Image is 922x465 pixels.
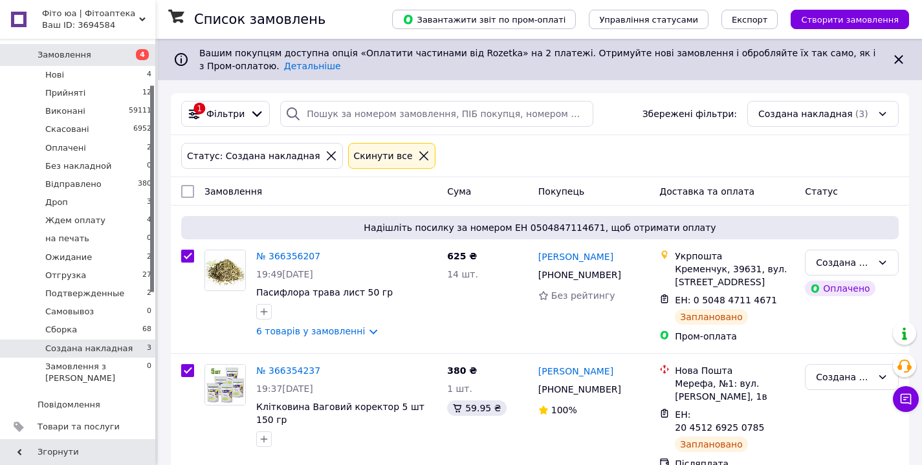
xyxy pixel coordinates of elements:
img: Фото товару [205,365,245,405]
span: Замовлення [38,49,91,61]
span: Товари та послуги [38,421,120,433]
span: Виконані [45,105,85,117]
button: Експорт [721,10,778,29]
span: Статус [805,186,838,197]
span: [PHONE_NUMBER] [538,384,621,395]
span: 4 [147,215,151,226]
span: 3 [147,343,151,354]
span: Експорт [732,15,768,25]
a: [PERSON_NAME] [538,365,613,378]
input: Пошук за номером замовлення, ПІБ покупця, номером телефону, Email, номером накладної [280,101,593,127]
span: Покупець [538,186,584,197]
button: Завантажити звіт по пром-оплаті [392,10,576,29]
div: Кременчук, 39631, вул. [STREET_ADDRESS] [675,263,795,288]
span: Замовлення [204,186,262,197]
div: Мерефа, №1: вул. [PERSON_NAME], 1в [675,377,795,403]
button: Чат з покупцем [893,386,919,412]
span: (3) [855,109,868,119]
a: 6 товарів у замовленні [256,326,365,336]
span: 2 [147,252,151,263]
span: Замовлення з [PERSON_NAME] [45,361,147,384]
a: № 366356207 [256,251,320,261]
a: Фото товару [204,250,246,291]
span: 4 [136,49,149,60]
div: Заплановано [675,437,748,452]
span: Управління статусами [599,15,698,25]
span: Отгрузка [45,270,86,281]
div: Ваш ID: 3694584 [42,19,155,31]
span: 0 [147,233,151,244]
span: ЕН: 0 5048 4711 4671 [675,295,777,305]
span: Ожидание [45,252,92,263]
img: Фото товару [205,250,245,290]
span: 68 [142,324,151,336]
a: [PERSON_NAME] [538,250,613,263]
a: Детальніше [284,61,341,71]
span: 0 [147,160,151,172]
span: 2 [147,288,151,299]
span: 3 [147,197,151,208]
span: Створити замовлення [801,15,899,25]
span: 19:49[DATE] [256,269,313,279]
span: Подтвержденные [45,288,124,299]
span: Доставка та оплата [659,186,754,197]
div: Укрпошта [675,250,795,263]
a: Фото товару [204,364,246,406]
a: Пасифлора трава лист 50 гр [256,287,393,297]
button: Управління статусами [589,10,708,29]
span: Завантажити звіт по пром-оплаті [402,14,565,25]
button: Створити замовлення [791,10,909,29]
span: 14 шт. [447,269,478,279]
span: Фіто юа | Фітоаптека [42,8,139,19]
span: Фільтри [206,107,245,120]
span: Создана накладная [758,107,853,120]
span: Оплачені [45,142,86,154]
span: Cума [447,186,471,197]
span: 0 [147,306,151,318]
span: Дроп [45,197,68,208]
span: Нові [45,69,64,81]
span: 380 ₴ [447,365,477,376]
span: 1 шт. [447,384,472,394]
span: 4 [147,69,151,81]
span: Скасовані [45,124,89,135]
span: [PHONE_NUMBER] [538,270,621,280]
span: на печать [45,233,89,244]
span: 0 [147,361,151,384]
span: 100% [551,405,577,415]
span: Повідомлення [38,399,100,411]
span: Без рейтингу [551,290,615,301]
span: 625 ₴ [447,251,477,261]
span: 27 [142,270,151,281]
div: 59.95 ₴ [447,400,506,416]
span: 380 [138,178,151,190]
span: ЕН: 20 4512 6925 0785 [675,409,764,433]
span: 12 [142,87,151,99]
div: Статус: Создана накладная [184,149,323,163]
a: Клітковина Ваговий коректор 5 шт 150 гр [256,402,424,425]
div: Нова Пошта [675,364,795,377]
div: Пром-оплата [675,330,795,343]
span: Сборка [45,324,77,336]
span: Прийняті [45,87,85,99]
span: Надішліть посилку за номером ЕН 0504847114671, щоб отримати оплату [186,221,894,234]
h1: Список замовлень [194,12,325,27]
a: Створити замовлення [778,14,909,24]
div: Оплачено [805,281,875,296]
span: 6952 [133,124,151,135]
div: Создана накладная [816,370,872,384]
span: Самовывоз [45,306,94,318]
span: 59111 [129,105,151,117]
span: Вашим покупцям доступна опція «Оплатити частинами від Rozetka» на 2 платежі. Отримуйте нові замов... [199,48,875,71]
span: Создана накладная [45,343,133,354]
span: 2 [147,142,151,154]
a: № 366354237 [256,365,320,376]
div: Cкинути все [351,149,415,163]
span: Збережені фільтри: [642,107,737,120]
span: Без накладной [45,160,111,172]
span: Відправлено [45,178,102,190]
div: Заплановано [675,309,748,325]
span: 19:37[DATE] [256,384,313,394]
